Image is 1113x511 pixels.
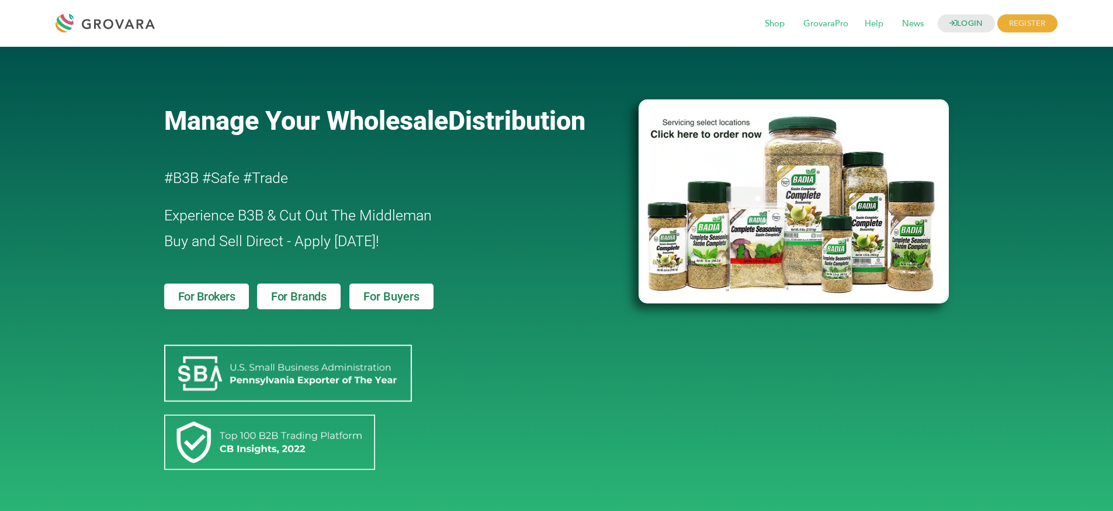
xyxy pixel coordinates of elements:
span: For Brands [271,291,327,302]
span: For Brokers [178,291,235,302]
span: Distribution [448,105,585,136]
span: News [894,13,932,35]
span: Shop [757,13,793,35]
span: Experience B3B & Cut Out The Middleman [164,207,432,224]
span: REGISTER [997,15,1057,33]
a: LOGIN [938,15,995,33]
a: For Buyers [349,284,434,309]
a: For Brands [257,284,341,309]
span: Buy and Sell Direct - Apply [DATE]! [164,233,379,250]
a: Help [857,18,892,30]
span: GrovaraPro [795,13,857,35]
a: For Brokers [164,284,249,309]
a: Manage Your WholesaleDistribution [164,105,620,136]
span: Manage Your Wholesale [164,105,448,136]
a: News [894,18,932,30]
a: GrovaraPro [795,18,857,30]
span: Help [857,13,892,35]
a: Shop [757,18,793,30]
span: For Buyers [363,291,419,302]
h2: #B3B #Safe #Trade [164,165,572,191]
